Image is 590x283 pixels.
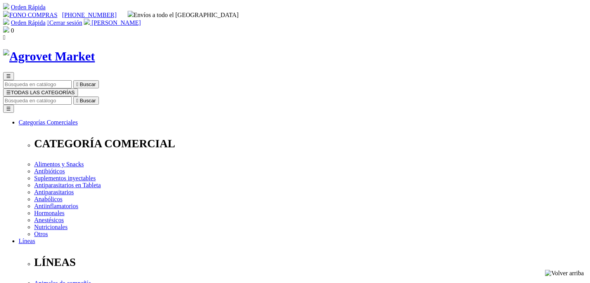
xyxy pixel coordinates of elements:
img: shopping-cart.svg [3,19,9,25]
a: Otros [34,231,48,237]
i:  [47,19,49,26]
span: ☰ [6,73,11,79]
button:  Buscar [73,80,99,88]
span: Envíos a todo el [GEOGRAPHIC_DATA] [128,12,239,18]
a: Orden Rápida [11,4,45,10]
i:  [3,34,5,41]
img: Volver arriba [545,270,584,277]
i:  [76,98,78,104]
a: Anabólicos [34,196,62,202]
a: Antibióticos [34,168,65,174]
a: [PHONE_NUMBER] [62,12,116,18]
a: FONO COMPRAS [3,12,57,18]
button:  Buscar [73,97,99,105]
a: Orden Rápida [11,19,45,26]
p: CATEGORÍA COMERCIAL [34,137,587,150]
img: Agrovet Market [3,49,95,64]
span: 0 [11,27,14,34]
a: Antiparasitarios en Tableta [34,182,101,188]
a: Suplementos inyectables [34,175,96,181]
span: Buscar [80,81,96,87]
a: Anestésicos [34,217,64,223]
a: [PERSON_NAME] [84,19,141,26]
a: Nutricionales [34,224,67,230]
img: shopping-cart.svg [3,3,9,9]
a: Alimentos y Snacks [34,161,84,167]
a: Antiinflamatorios [34,203,78,209]
span: Buscar [80,98,96,104]
i:  [76,81,78,87]
img: phone.svg [3,11,9,17]
a: Líneas [19,238,35,244]
a: Cerrar sesión [47,19,82,26]
img: shopping-bag.svg [3,26,9,33]
input: Buscar [3,80,72,88]
button: ☰ [3,105,14,113]
a: Hormonales [34,210,64,216]
button: ☰ [3,72,14,80]
input: Buscar [3,97,72,105]
img: user.svg [84,19,90,25]
a: Antiparasitarios [34,189,74,195]
span: [PERSON_NAME] [92,19,141,26]
a: Categorías Comerciales [19,119,78,126]
p: LÍNEAS [34,256,587,269]
button: ☰TODAS LAS CATEGORÍAS [3,88,78,97]
img: delivery-truck.svg [128,11,134,17]
span: ☰ [6,90,11,95]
